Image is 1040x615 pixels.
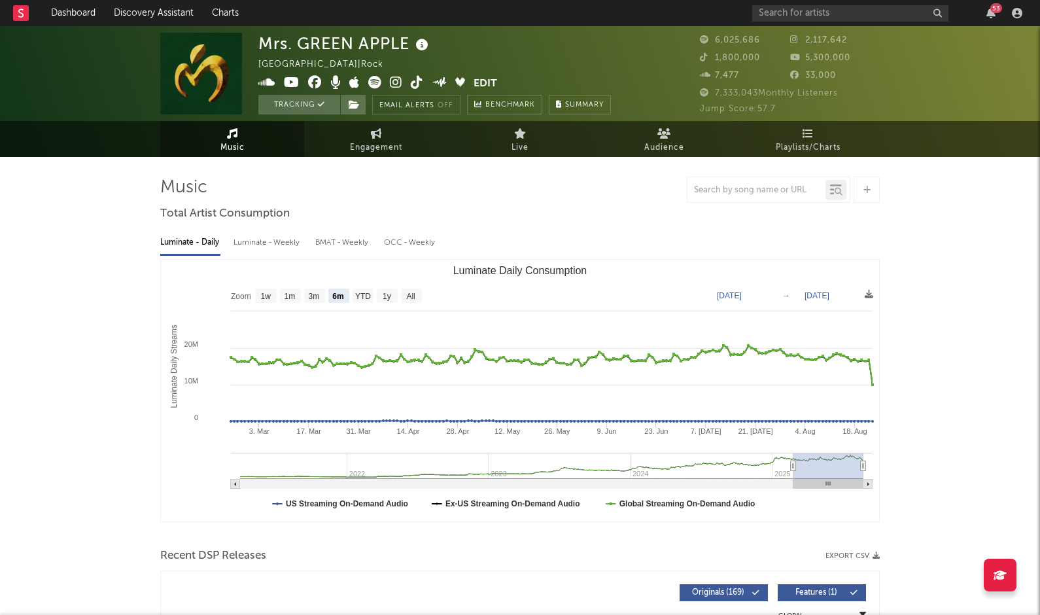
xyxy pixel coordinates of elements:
span: Features ( 1 ) [786,589,846,597]
text: [DATE] [805,291,829,300]
text: 26. May [544,427,570,435]
button: Export CSV [825,552,880,560]
span: Total Artist Consumption [160,206,290,222]
button: Email AlertsOff [372,95,460,114]
text: 14. Apr [397,427,420,435]
span: 5,300,000 [790,54,850,62]
span: Audience [644,140,684,156]
a: Music [160,121,304,157]
text: 6m [332,292,343,301]
a: Benchmark [467,95,542,114]
text: Global Streaming On-Demand Audio [619,499,755,508]
div: Mrs. GREEN APPLE [258,33,432,54]
text: YTD [355,292,371,301]
a: Live [448,121,592,157]
text: 1m [285,292,296,301]
div: Luminate - Daily [160,232,220,254]
text: 28. Apr [446,427,469,435]
input: Search for artists [752,5,948,22]
span: Benchmark [485,97,535,113]
text: 20M [184,340,198,348]
text: 3. Mar [249,427,270,435]
text: US Streaming On-Demand Audio [286,499,408,508]
text: Luminate Daily Consumption [453,265,587,276]
a: Audience [592,121,736,157]
span: Jump Score: 57.7 [700,105,776,113]
text: 4. Aug [795,427,815,435]
text: 21. [DATE] [738,427,773,435]
span: 6,025,686 [700,36,760,44]
text: 17. Mar [297,427,322,435]
span: 7,477 [700,71,739,80]
text: 23. Jun [644,427,668,435]
svg: Luminate Daily Consumption [161,260,879,521]
text: 1y [383,292,391,301]
input: Search by song name or URL [687,185,825,196]
span: Summary [565,101,604,109]
span: 7,333,043 Monthly Listeners [700,89,838,97]
span: Live [511,140,529,156]
div: OCC - Weekly [384,232,436,254]
button: Edit [474,76,497,92]
text: All [406,292,415,301]
div: [GEOGRAPHIC_DATA] | Rock [258,57,398,73]
text: → [782,291,790,300]
text: 10M [184,377,198,385]
text: 0 [194,413,198,421]
text: 1w [261,292,271,301]
div: BMAT - Weekly [315,232,371,254]
text: 7. [DATE] [691,427,721,435]
text: Zoom [231,292,251,301]
text: 31. Mar [346,427,371,435]
div: Luminate - Weekly [234,232,302,254]
text: Ex-US Streaming On-Demand Audio [445,499,580,508]
text: 3m [309,292,320,301]
a: Playlists/Charts [736,121,880,157]
span: 2,117,642 [790,36,847,44]
button: 53 [986,8,996,18]
span: Engagement [350,140,402,156]
button: Tracking [258,95,340,114]
button: Features(1) [778,584,866,601]
span: 1,800,000 [700,54,760,62]
text: Luminate Daily Streams [169,325,179,408]
text: 12. May [494,427,521,435]
button: Originals(169) [680,584,768,601]
a: Engagement [304,121,448,157]
span: Originals ( 169 ) [688,589,748,597]
button: Summary [549,95,611,114]
span: 33,000 [790,71,836,80]
span: Playlists/Charts [776,140,841,156]
span: Recent DSP Releases [160,548,266,564]
text: 18. Aug [842,427,867,435]
text: [DATE] [717,291,742,300]
em: Off [438,102,453,109]
div: 53 [990,3,1002,13]
text: 9. Jun [597,427,617,435]
span: Music [220,140,245,156]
